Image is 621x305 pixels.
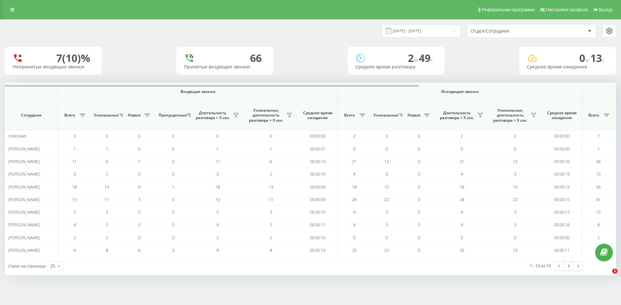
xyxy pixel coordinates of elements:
span: 0 [172,146,174,152]
span: Уникальные [94,113,117,118]
span: Всего [61,113,78,118]
td: 00:00:09 [298,193,338,206]
span: Строк на странице [8,263,46,269]
span: Длительность разговора > Х сек. [438,110,475,120]
span: 0 [418,184,420,190]
span: 2 [514,133,516,139]
span: 13 [104,184,109,190]
span: 0 [106,133,108,139]
span: 0 [386,235,388,240]
span: 4 [353,171,355,177]
span: 0 [138,222,140,228]
span: Сотрудник [10,113,52,118]
span: 0 [73,133,76,139]
span: 0 [418,235,420,240]
span: 2 [353,133,355,139]
span: Уникальные, длительность разговора > Х сек. [492,108,529,123]
span: 4 [353,222,355,228]
span: 1 [216,146,219,152]
span: Выход [599,7,612,12]
span: 0 [172,171,174,177]
div: 25 [50,263,55,269]
span: 0 [418,197,420,202]
span: 0 [138,171,140,177]
span: [PERSON_NAME] [8,222,40,228]
span: 9 [216,247,219,253]
span: 10 [596,171,601,177]
span: [PERSON_NAME] [8,197,40,202]
span: 2 [597,235,600,240]
span: [PERSON_NAME] [8,184,40,190]
span: 0 [418,146,420,152]
td: 00:00:21 [298,142,338,155]
span: м [585,56,590,64]
span: Уникальные [374,113,397,118]
span: 13 [215,197,220,202]
span: 0 [172,133,174,139]
span: 0 [418,247,420,253]
span: 21 [460,158,464,164]
span: 0 [172,197,174,202]
span: 0 [270,133,272,139]
span: 8 [597,222,600,228]
span: 5 [216,209,219,215]
span: Unknown [8,133,27,139]
span: 3 [386,171,388,177]
div: Среднее время ожидания [527,64,608,70]
span: 7 [138,197,140,202]
span: 6 [106,158,108,164]
span: [PERSON_NAME] [8,146,40,152]
span: 0 [138,235,140,240]
span: 3 [270,209,272,215]
td: 00:00:15 [298,206,338,219]
span: 38 [596,158,601,164]
span: 1 [138,158,140,164]
span: 4 [461,209,463,215]
span: 13 [513,158,517,164]
span: 1 [597,146,600,152]
span: 0 [138,133,140,139]
span: 1 [106,146,108,152]
span: Новые [406,113,422,118]
span: 2 [106,235,108,240]
span: 4 [461,171,463,177]
span: 8 [270,247,272,253]
td: 00:00:00 [298,130,338,142]
span: 11 [269,197,273,202]
span: 0 [138,146,140,152]
div: Среднее время разговора [355,64,437,70]
span: 2 [270,171,272,177]
span: 1 [172,184,174,190]
span: 36 [596,184,601,190]
span: Среднее время ожидания [547,110,577,120]
span: 2 [408,51,419,65]
span: 0 [216,133,219,139]
span: 13 [384,158,389,164]
span: 6 [138,247,140,253]
span: Всего [585,113,602,118]
span: 0 [461,146,463,152]
span: 0 [579,51,590,65]
span: 41 [596,197,601,202]
span: 33 [460,247,464,253]
span: 2 [270,222,272,228]
iframe: Intercom live chat [599,269,615,284]
span: 3 [386,209,388,215]
div: 7 (10)% [56,52,90,64]
td: 00:00:13 [298,244,338,257]
span: 3 [73,171,76,177]
span: 18 [352,184,356,190]
div: 1 - 10 из 10 [530,262,551,269]
span: 18 [215,184,220,190]
span: 11 [215,158,220,164]
span: 9 [138,184,140,190]
span: 13 [590,51,605,65]
span: 3 [106,209,108,215]
span: 3 [514,209,516,215]
span: [PERSON_NAME] [8,209,40,215]
span: 0 [461,235,463,240]
span: м [414,56,419,64]
td: 00:00:16 [298,168,338,180]
td: 00:00:11 [298,219,338,231]
span: 0 [386,146,388,152]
